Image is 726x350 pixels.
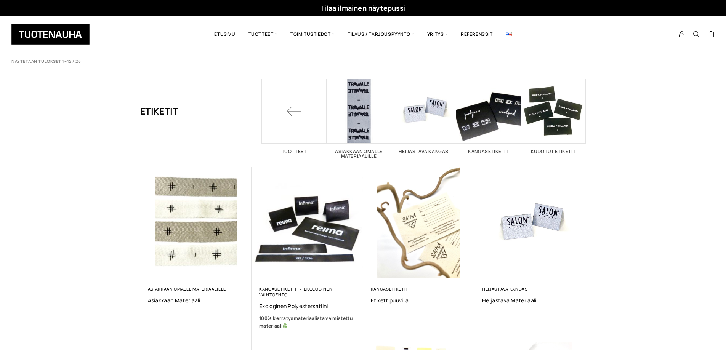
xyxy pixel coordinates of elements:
a: Heijastava kangas [482,286,528,292]
h2: Tuotteet [262,149,327,154]
h2: Heijastava kangas [391,149,456,154]
h2: Kudotut etiketit [521,149,586,154]
a: Kangasetiketit [259,286,297,292]
a: Ekologinen vaihtoehto [259,286,332,297]
a: Tilaa ilmainen näytepussi [320,3,406,13]
a: Heijastava materiaali [482,297,579,304]
span: Toimitustiedot [284,21,341,47]
a: Kangasetiketit [371,286,409,292]
b: 100% kierrätysmateriaalista valmistettu materiaali [259,315,353,329]
span: Tilaus / Tarjouspyyntö [341,21,421,47]
a: Etikettipuuvilla [371,297,467,304]
a: Asiakkaan omalle materiaalille [148,286,226,292]
span: Yritys [421,21,454,47]
h2: Kangasetiketit [456,149,521,154]
a: Visit product category Asiakkaan omalle materiaalille [327,79,391,158]
button: Search [689,31,704,38]
a: Visit product category Heijastava kangas [391,79,456,154]
span: Tuotteet [242,21,284,47]
a: Ekologinen polyestersatiini [259,302,356,310]
img: ♻️ [283,323,287,328]
a: Visit product category Kudotut etiketit [521,79,586,154]
a: Cart [707,30,715,40]
a: Tuotteet [262,79,327,154]
a: My Account [675,31,689,38]
img: English [506,32,512,36]
p: Näytetään tulokset 1–12 / 26 [11,59,81,64]
h1: Etiketit [140,79,178,144]
a: Visit product category Kangasetiketit [456,79,521,154]
a: 100% kierrätysmateriaalista valmistettu materiaali♻️ [259,315,356,330]
a: Etusivu [208,21,242,47]
a: Referenssit [454,21,499,47]
a: Asiakkaan materiaali [148,297,244,304]
h2: Asiakkaan omalle materiaalille [327,149,391,158]
img: Tuotenauha Oy [11,24,90,45]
